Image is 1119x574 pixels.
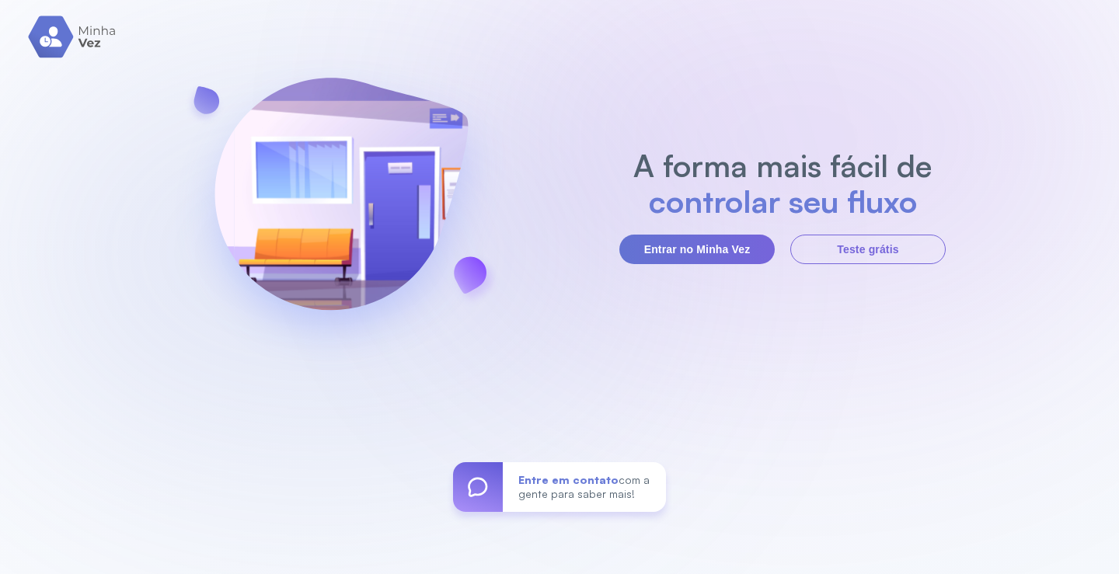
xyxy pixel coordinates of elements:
[453,462,666,512] a: Entre em contatocom a gente para saber mais!
[28,16,117,58] img: logo.svg
[626,148,940,183] h2: A forma mais fácil de
[619,235,775,264] button: Entrar no Minha Vez
[790,235,946,264] button: Teste grátis
[626,183,940,219] h2: controlar seu fluxo
[518,473,619,486] span: Entre em contato
[503,462,666,512] div: com a gente para saber mais!
[173,37,509,374] img: banner-login.svg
